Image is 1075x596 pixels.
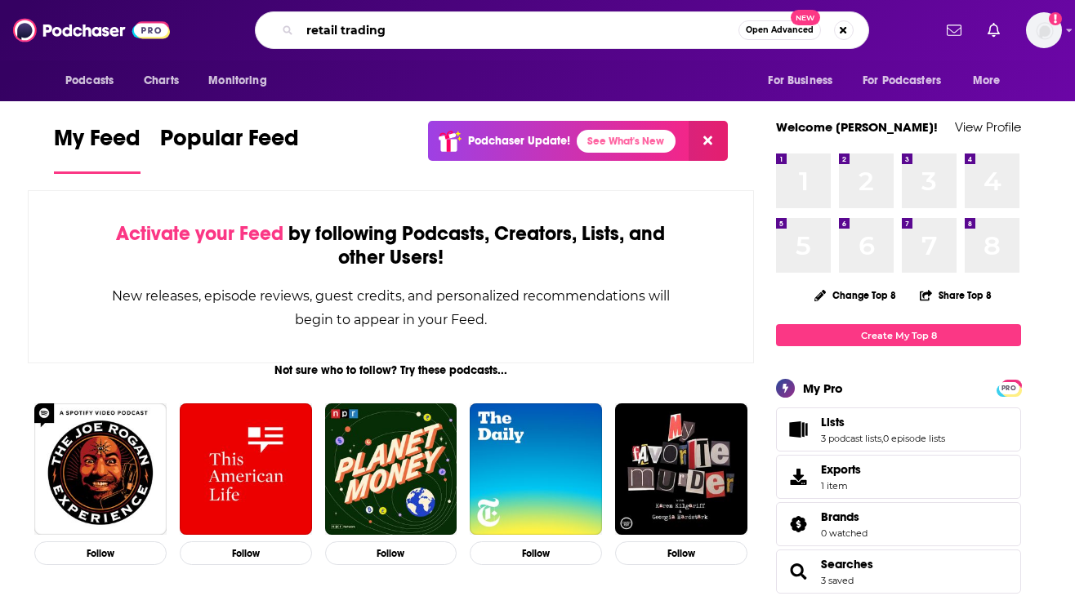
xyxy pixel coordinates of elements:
[1026,12,1062,48] img: User Profile
[881,433,883,444] span: ,
[805,285,906,305] button: Change Top 8
[776,407,1021,451] span: Lists
[776,119,938,135] a: Welcome [PERSON_NAME]!
[756,65,853,96] button: open menu
[981,16,1006,44] a: Show notifications dropdown
[863,69,941,92] span: For Podcasters
[54,65,135,96] button: open menu
[940,16,968,44] a: Show notifications dropdown
[1026,12,1062,48] button: Show profile menu
[116,221,283,246] span: Activate your Feed
[1049,12,1062,25] svg: Email not verified
[470,403,602,536] img: The Daily
[821,462,861,477] span: Exports
[768,69,832,92] span: For Business
[776,549,1021,594] span: Searches
[160,124,299,162] span: Popular Feed
[34,541,167,565] button: Follow
[197,65,288,96] button: open menu
[65,69,114,92] span: Podcasts
[34,403,167,536] img: The Joe Rogan Experience
[776,324,1021,346] a: Create My Top 8
[821,527,868,539] a: 0 watched
[776,502,1021,546] span: Brands
[110,284,671,331] div: New releases, episode reviews, guest credits, and personalized recommendations will begin to appe...
[13,15,170,46] img: Podchaser - Follow, Share and Rate Podcasts
[973,69,1001,92] span: More
[180,403,312,536] img: This American Life
[110,222,671,269] div: by following Podcasts, Creators, Lists, and other Users!
[615,403,747,536] img: My Favorite Murder with Karen Kilgariff and Georgia Hardstark
[54,124,141,174] a: My Feed
[746,26,814,34] span: Open Advanced
[28,363,754,377] div: Not sure who to follow? Try these podcasts...
[782,418,814,441] a: Lists
[821,415,945,429] a: Lists
[919,279,992,311] button: Share Top 8
[300,17,738,43] input: Search podcasts, credits, & more...
[955,119,1021,135] a: View Profile
[821,575,854,586] a: 3 saved
[255,11,869,49] div: Search podcasts, credits, & more...
[821,509,868,524] a: Brands
[577,130,676,153] a: See What's New
[821,433,881,444] a: 3 podcast lists
[325,541,457,565] button: Follow
[821,509,859,524] span: Brands
[470,541,602,565] button: Follow
[803,380,843,396] div: My Pro
[738,20,821,40] button: Open AdvancedNew
[776,455,1021,499] a: Exports
[54,124,141,162] span: My Feed
[821,415,845,429] span: Lists
[144,69,179,92] span: Charts
[180,541,312,565] button: Follow
[782,465,814,488] span: Exports
[615,541,747,565] button: Follow
[821,557,873,572] a: Searches
[468,134,570,148] p: Podchaser Update!
[133,65,189,96] a: Charts
[782,513,814,536] a: Brands
[999,382,1019,394] span: PRO
[1026,12,1062,48] span: Logged in as charlottestone
[325,403,457,536] img: Planet Money
[791,10,820,25] span: New
[782,560,814,583] a: Searches
[883,433,945,444] a: 0 episode lists
[961,65,1021,96] button: open menu
[852,65,965,96] button: open menu
[208,69,266,92] span: Monitoring
[999,381,1019,394] a: PRO
[160,124,299,174] a: Popular Feed
[821,480,861,491] span: 1 item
